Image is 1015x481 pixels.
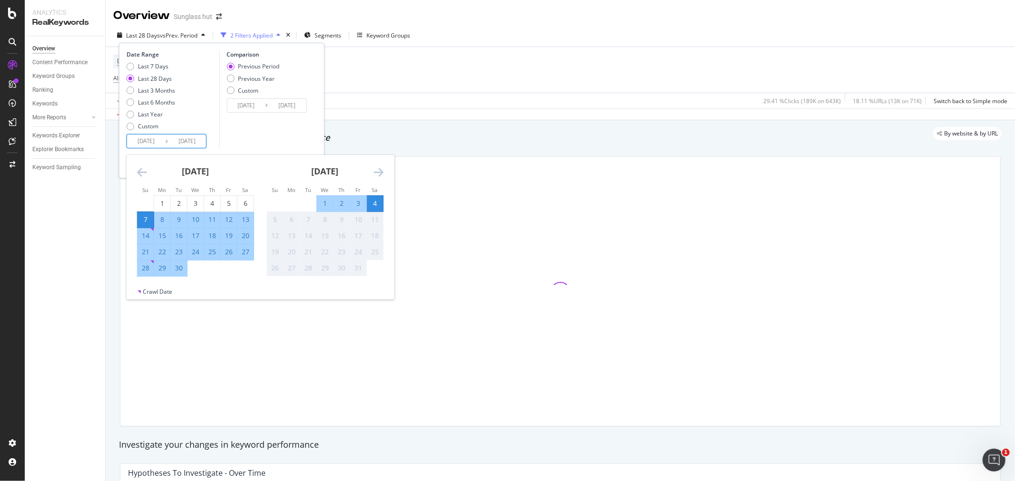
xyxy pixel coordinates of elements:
td: Selected. Wednesday, September 24, 2025 [187,244,204,260]
td: Not available. Wednesday, October 15, 2025 [316,228,333,244]
a: Keyword Sampling [32,163,99,173]
div: Sunglass hut [174,12,212,21]
small: Sa [242,186,248,193]
iframe: Intercom live chat [983,449,1005,471]
td: Selected. Wednesday, September 10, 2025 [187,212,204,228]
div: Last 7 Days [138,62,168,70]
small: Su [272,186,278,193]
td: Selected as end date. Saturday, October 4, 2025 [366,195,383,212]
a: Content Performance [32,58,99,67]
td: Not available. Sunday, October 5, 2025 [266,212,283,228]
div: Previous Year [238,75,275,83]
td: Not available. Saturday, October 11, 2025 [366,212,383,228]
div: 6 [237,199,254,208]
div: 9 [334,215,350,224]
div: 12 [221,215,237,224]
div: 25 [367,247,383,257]
div: 25 [204,247,220,257]
td: Selected. Friday, September 19, 2025 [220,228,237,244]
td: Not available. Wednesday, October 22, 2025 [316,244,333,260]
td: Selected. Saturday, September 27, 2025 [237,244,254,260]
input: End Date [268,99,306,112]
td: Not available. Thursday, October 30, 2025 [333,260,350,276]
div: 3 [350,199,366,208]
td: Selected. Tuesday, September 9, 2025 [170,212,187,228]
div: Explorer Bookmarks [32,144,84,154]
td: Selected as start date. Sunday, September 7, 2025 [137,212,154,228]
div: 11 [204,215,220,224]
div: 8 [154,215,170,224]
div: Comparison [227,50,309,58]
td: Not available. Wednesday, October 29, 2025 [316,260,333,276]
div: 9 [171,215,187,224]
div: Keyword Groups [32,71,75,81]
div: 17 [187,231,204,240]
div: More Reports [32,113,66,123]
div: 16 [334,231,350,240]
small: Su [142,186,148,193]
td: Selected. Thursday, October 2, 2025 [333,195,350,212]
div: 29 [154,263,170,273]
td: Not available. Wednesday, October 8, 2025 [316,212,333,228]
div: RealKeywords [32,17,98,28]
td: Selected. Sunday, September 28, 2025 [137,260,154,276]
div: 14 [300,231,316,240]
div: 28 [138,263,154,273]
div: 4 [367,199,383,208]
div: Keyword Groups [366,31,410,39]
div: Previous Period [227,62,279,70]
small: Sa [372,186,377,193]
button: Apply [113,93,141,108]
small: Tu [176,186,182,193]
td: Not available. Friday, October 17, 2025 [350,228,366,244]
button: Last 28 DaysvsPrev. Period [113,28,209,43]
div: 28 [300,263,316,273]
div: 13 [237,215,254,224]
div: 3 [187,199,204,208]
div: Custom [227,87,279,95]
div: 5 [267,215,283,224]
td: Not available. Friday, October 10, 2025 [350,212,366,228]
div: 2 Filters Applied [230,31,273,39]
td: Choose Friday, September 5, 2025 as your check-in date. It’s available. [220,195,237,212]
small: Mo [287,186,296,193]
div: Move backward to switch to the previous month. [137,166,147,178]
td: Selected. Wednesday, October 1, 2025 [316,195,333,212]
div: 15 [317,231,333,240]
div: 20 [237,231,254,240]
td: Selected. Friday, September 26, 2025 [220,244,237,260]
div: 15 [154,231,170,240]
td: Not available. Thursday, October 9, 2025 [333,212,350,228]
td: Choose Thursday, September 4, 2025 as your check-in date. It’s available. [204,195,220,212]
td: Not available. Friday, October 24, 2025 [350,244,366,260]
small: Fr [355,186,361,193]
strong: [DATE] [311,165,338,177]
input: Start Date [227,99,265,112]
td: Selected. Tuesday, September 23, 2025 [170,244,187,260]
td: Selected. Monday, September 22, 2025 [154,244,170,260]
div: 30 [334,263,350,273]
button: Segments [300,28,345,43]
div: Calendar [127,155,394,288]
div: 22 [317,247,333,257]
a: Keywords [32,99,99,109]
div: 18.11 % URLs ( 13K on 71K ) [853,97,922,105]
div: Last 7 Days [127,62,175,70]
a: More Reports [32,113,89,123]
div: 30 [171,263,187,273]
td: Selected. Sunday, September 21, 2025 [137,244,154,260]
span: Segments [315,31,341,39]
div: 23 [171,247,187,257]
a: Explorer Bookmarks [32,144,99,154]
div: 17 [350,231,366,240]
div: Last Year [138,110,163,118]
div: times [284,30,292,40]
div: 5 [221,199,237,208]
div: 1 [317,199,333,208]
input: End Date [168,135,206,148]
small: We [191,186,199,193]
td: Selected. Wednesday, September 17, 2025 [187,228,204,244]
div: Last 6 Months [127,98,175,106]
span: All Keyword Groups [113,74,165,82]
span: vs Prev. Period [160,31,197,39]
